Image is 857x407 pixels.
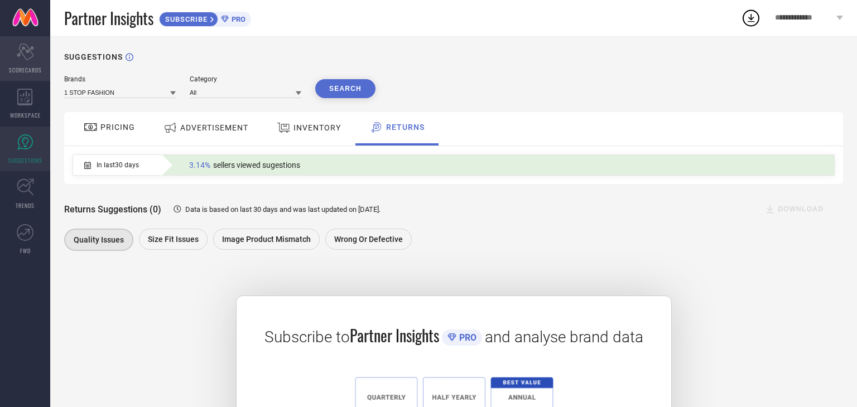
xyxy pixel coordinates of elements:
[315,79,375,98] button: Search
[229,15,245,23] span: PRO
[64,204,161,215] span: Returns Suggestions (0)
[180,123,248,132] span: ADVERTISEMENT
[8,156,42,164] span: SUGGESTIONS
[20,246,31,255] span: FWD
[64,75,176,83] div: Brands
[456,332,476,343] span: PRO
[189,161,210,169] span: 3.14%
[213,161,300,169] span: sellers viewed sugestions
[222,235,311,244] span: Image product mismatch
[159,9,251,27] a: SUBSCRIBEPRO
[350,324,439,347] span: Partner Insights
[184,158,306,172] div: Percentage of sellers who have viewed suggestions for the current Insight Type
[64,7,153,30] span: Partner Insights
[16,201,35,210] span: TRENDS
[741,8,761,28] div: Open download list
[386,123,425,132] span: RETURNS
[334,235,403,244] span: Wrong or Defective
[293,123,341,132] span: INVENTORY
[74,235,124,244] span: Quality issues
[100,123,135,132] span: PRICING
[97,161,139,169] span: In last 30 days
[148,235,199,244] span: Size fit issues
[10,111,41,119] span: WORKSPACE
[264,328,350,346] span: Subscribe to
[485,328,643,346] span: and analyse brand data
[9,66,42,74] span: SCORECARDS
[160,15,210,23] span: SUBSCRIBE
[185,205,381,214] span: Data is based on last 30 days and was last updated on [DATE] .
[190,75,301,83] div: Category
[64,52,123,61] h1: SUGGESTIONS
